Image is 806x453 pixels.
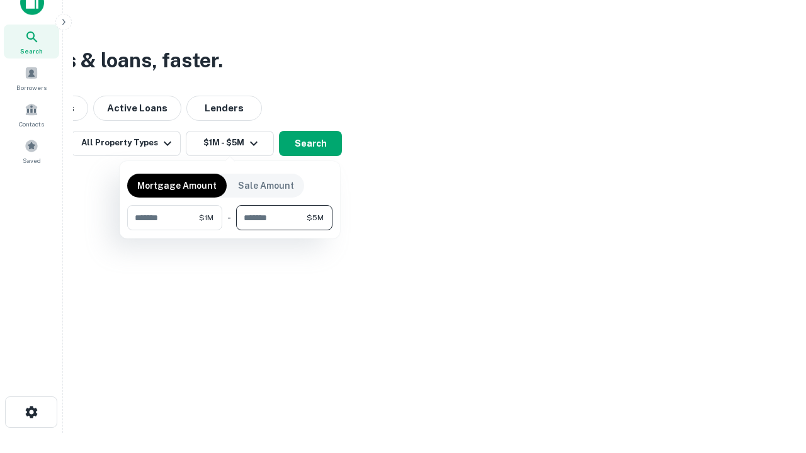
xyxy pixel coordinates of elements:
[238,179,294,193] p: Sale Amount
[307,212,324,223] span: $5M
[227,205,231,230] div: -
[137,179,217,193] p: Mortgage Amount
[199,212,213,223] span: $1M
[743,352,806,413] iframe: Chat Widget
